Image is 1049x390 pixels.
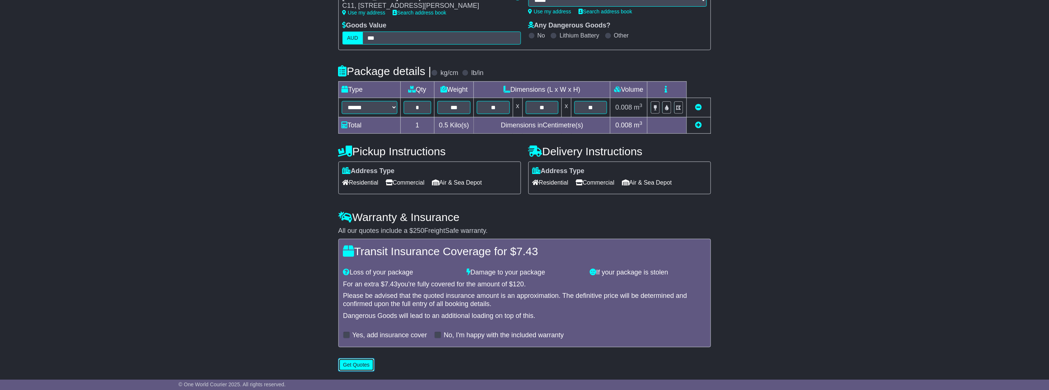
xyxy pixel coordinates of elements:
[400,117,435,133] td: 1
[439,121,448,129] span: 0.5
[338,227,711,235] div: All our quotes include a $ FreightSafe warranty.
[386,177,424,188] span: Commercial
[338,145,521,157] h4: Pickup Instructions
[695,104,702,111] a: Remove this item
[532,177,568,188] span: Residential
[338,211,711,223] h4: Warranty & Insurance
[342,32,363,45] label: AUD
[342,177,378,188] span: Residential
[616,104,632,111] span: 0.008
[435,117,474,133] td: Kilo(s)
[517,245,538,257] span: 7.43
[640,120,643,126] sup: 3
[342,22,387,30] label: Goods Value
[393,10,446,16] a: Search address book
[353,331,427,339] label: Yes, add insurance cover
[616,121,632,129] span: 0.008
[528,145,711,157] h4: Delivery Instructions
[610,81,648,98] td: Volume
[342,167,395,175] label: Address Type
[342,2,507,10] div: C11, [STREET_ADDRESS][PERSON_NAME]
[178,381,286,387] span: © One World Courier 2025. All rights reserved.
[340,269,463,277] div: Loss of your package
[634,104,643,111] span: m
[586,269,710,277] div: If your package is stolen
[343,312,706,320] div: Dangerous Goods will lead to an additional loading on top of this.
[634,121,643,129] span: m
[560,32,599,39] label: Lithium Battery
[513,98,522,117] td: x
[471,69,483,77] label: lb/in
[444,331,564,339] label: No, I'm happy with the included warranty
[640,103,643,108] sup: 3
[463,269,586,277] div: Damage to your package
[338,117,400,133] td: Total
[413,227,424,234] span: 250
[432,177,482,188] span: Air & Sea Depot
[562,98,571,117] td: x
[614,32,629,39] label: Other
[338,358,375,371] button: Get Quotes
[343,280,706,289] div: For an extra $ you're fully covered for the amount of $ .
[343,245,706,257] h4: Transit Insurance Coverage for $
[385,280,398,288] span: 7.43
[695,121,702,129] a: Add new item
[528,22,611,30] label: Any Dangerous Goods?
[342,10,386,16] a: Use my address
[532,167,585,175] label: Address Type
[513,280,524,288] span: 120
[400,81,435,98] td: Qty
[440,69,458,77] label: kg/cm
[474,117,610,133] td: Dimensions in Centimetre(s)
[579,9,632,14] a: Search address book
[528,9,571,14] a: Use my address
[338,65,432,77] h4: Package details |
[576,177,614,188] span: Commercial
[622,177,672,188] span: Air & Sea Depot
[343,292,706,308] div: Please be advised that the quoted insurance amount is an approximation. The definitive price will...
[474,81,610,98] td: Dimensions (L x W x H)
[435,81,474,98] td: Weight
[538,32,545,39] label: No
[338,81,400,98] td: Type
